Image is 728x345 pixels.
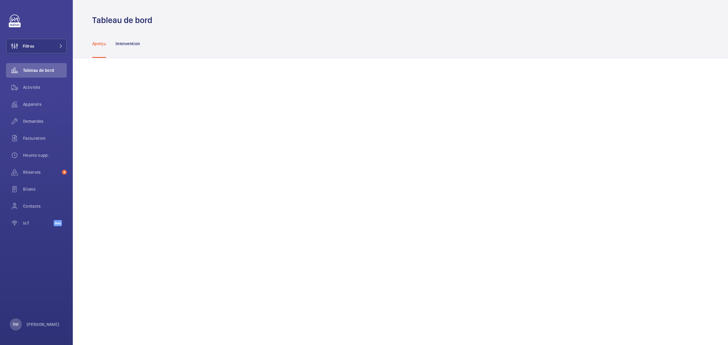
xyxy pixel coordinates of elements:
p: [PERSON_NAME] [27,321,59,327]
span: Demandes [23,118,67,124]
p: RW [13,321,19,327]
span: Réserves [23,169,59,175]
span: Activités [23,84,67,90]
span: Facturation [23,135,67,141]
p: Aperçu [92,41,106,47]
span: IoT [23,220,54,226]
p: Intervention [116,41,140,47]
h1: Tableau de bord [92,15,156,26]
span: Contacts [23,203,67,209]
span: Beta [54,220,62,226]
button: Filtres [6,39,67,53]
span: Tableau de bord [23,67,67,73]
span: Bilans [23,186,67,192]
span: Heures supp. [23,152,67,158]
span: 9 [62,170,67,175]
span: Appareils [23,101,67,107]
span: Filtres [23,43,34,49]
